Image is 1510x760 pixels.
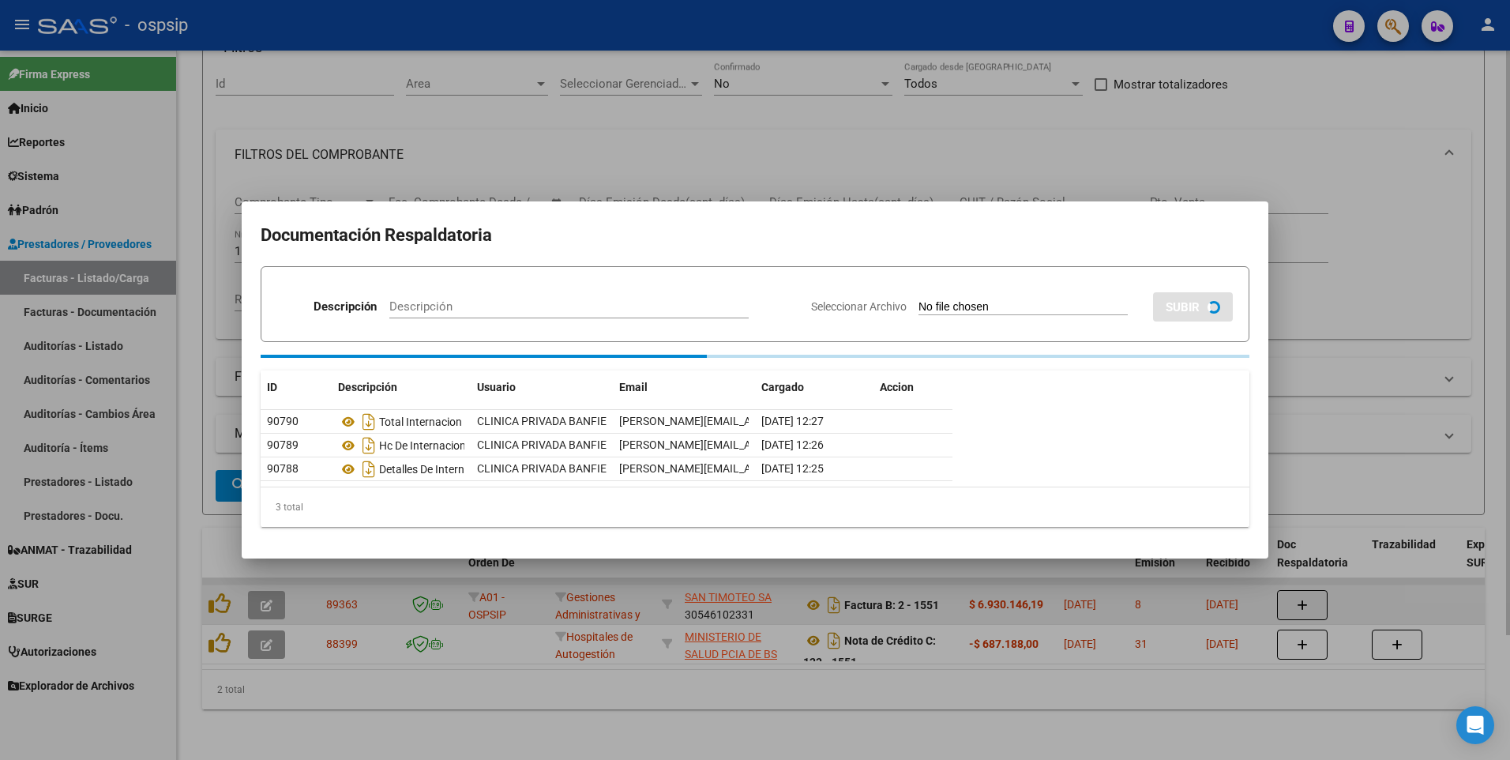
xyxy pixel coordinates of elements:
[471,371,613,404] datatable-header-cell: Usuario
[338,433,464,458] div: Hc De Internacion Mes [DATE]
[267,438,299,451] span: 90789
[761,462,824,475] span: [DATE] 12:25
[613,371,755,404] datatable-header-cell: Email
[338,457,464,482] div: Detalles De Internacion Mes [DATE]
[1153,292,1233,322] button: SUBIR
[619,381,648,393] span: Email
[267,381,277,393] span: ID
[267,462,299,475] span: 90788
[619,438,963,451] span: [PERSON_NAME][EMAIL_ADDRESS][PERSON_NAME][DOMAIN_NAME]
[338,409,464,435] div: Total Internacion Mes [DATE]
[880,381,914,393] span: Accion
[338,381,397,393] span: Descripción
[477,438,661,451] span: CLINICA PRIVADA BANFIELD (3912) -
[761,381,804,393] span: Cargado
[755,371,873,404] datatable-header-cell: Cargado
[477,462,661,475] span: CLINICA PRIVADA BANFIELD (3912) -
[261,487,1249,527] div: 3 total
[261,371,332,404] datatable-header-cell: ID
[1166,300,1200,314] span: SUBIR
[761,438,824,451] span: [DATE] 12:26
[811,300,907,313] span: Seleccionar Archivo
[619,415,963,427] span: [PERSON_NAME][EMAIL_ADDRESS][PERSON_NAME][DOMAIN_NAME]
[873,371,952,404] datatable-header-cell: Accion
[477,415,661,427] span: CLINICA PRIVADA BANFIELD (3912) -
[359,457,379,482] i: Descargar documento
[761,415,824,427] span: [DATE] 12:27
[619,462,963,475] span: [PERSON_NAME][EMAIL_ADDRESS][PERSON_NAME][DOMAIN_NAME]
[359,433,379,458] i: Descargar documento
[1456,706,1494,744] div: Open Intercom Messenger
[477,381,516,393] span: Usuario
[267,415,299,427] span: 90790
[359,409,379,435] i: Descargar documento
[332,371,471,404] datatable-header-cell: Descripción
[261,220,1249,250] h2: Documentación Respaldatoria
[314,298,377,316] p: Descripción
